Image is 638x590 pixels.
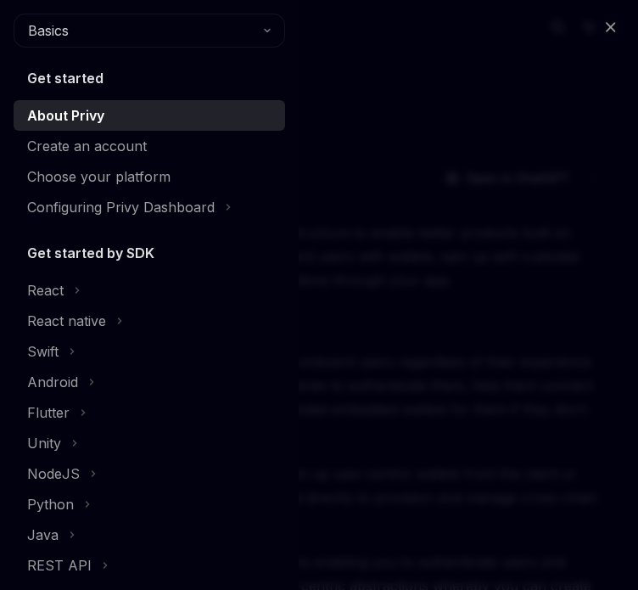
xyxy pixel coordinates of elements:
[28,20,69,41] span: Basics
[27,280,64,301] div: React
[27,341,59,362] div: Swift
[27,433,61,453] div: Unity
[27,311,106,331] div: React native
[14,100,285,131] a: About Privy
[27,243,154,263] h5: Get started by SDK
[14,14,285,48] button: Basics
[14,161,285,192] a: Choose your platform
[27,464,80,484] div: NodeJS
[27,166,171,187] div: Choose your platform
[27,68,104,88] h5: Get started
[27,525,59,545] div: Java
[27,555,92,576] div: REST API
[27,402,70,423] div: Flutter
[27,372,78,392] div: Android
[27,494,74,514] div: Python
[27,197,215,217] div: Configuring Privy Dashboard
[14,131,285,161] a: Create an account
[27,136,147,156] div: Create an account
[27,105,104,126] div: About Privy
